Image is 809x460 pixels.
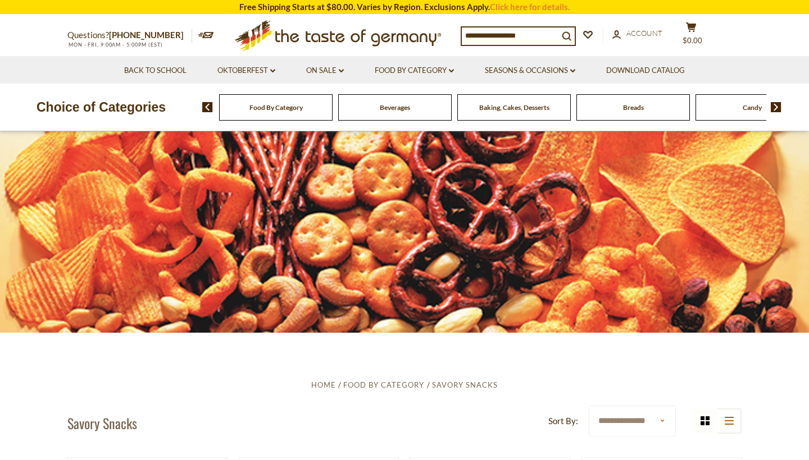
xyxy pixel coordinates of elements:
img: next arrow [771,102,781,112]
h1: Savory Snacks [67,415,137,431]
label: Sort By: [548,414,578,428]
a: Back to School [124,65,187,77]
a: Savory Snacks [432,380,498,389]
a: Candy [743,103,762,112]
span: Account [626,29,662,38]
a: Oktoberfest [217,65,275,77]
a: Food By Category [343,380,424,389]
a: Account [612,27,662,40]
a: Click here for details. [490,2,570,12]
span: $0.00 [683,36,702,45]
a: [PHONE_NUMBER] [109,30,184,40]
a: Download Catalog [606,65,685,77]
a: On Sale [306,65,344,77]
a: Breads [623,103,644,112]
a: Beverages [380,103,410,112]
a: Food By Category [249,103,303,112]
a: Home [311,380,336,389]
p: Questions? [67,28,192,43]
a: Food By Category [375,65,454,77]
a: Baking, Cakes, Desserts [479,103,549,112]
button: $0.00 [674,22,708,50]
a: Seasons & Occasions [485,65,575,77]
span: MON - FRI, 9:00AM - 5:00PM (EST) [67,42,163,48]
img: previous arrow [202,102,213,112]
